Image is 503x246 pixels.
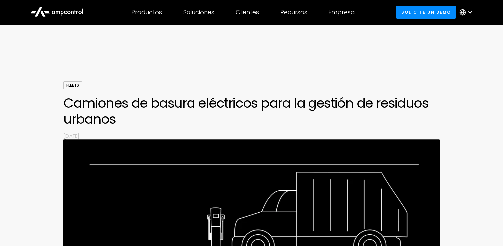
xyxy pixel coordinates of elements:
p: [DATE] [63,132,439,139]
div: Fleets [63,81,82,89]
div: Soluciones [183,9,214,16]
div: Empresa [328,9,355,16]
div: Recursos [280,9,307,16]
div: Productos [131,9,162,16]
h1: Camiones de basura eléctricos para la gestión de residuos urbanos [63,95,439,127]
div: Clientes [236,9,259,16]
a: Solicite un demo [396,6,456,18]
